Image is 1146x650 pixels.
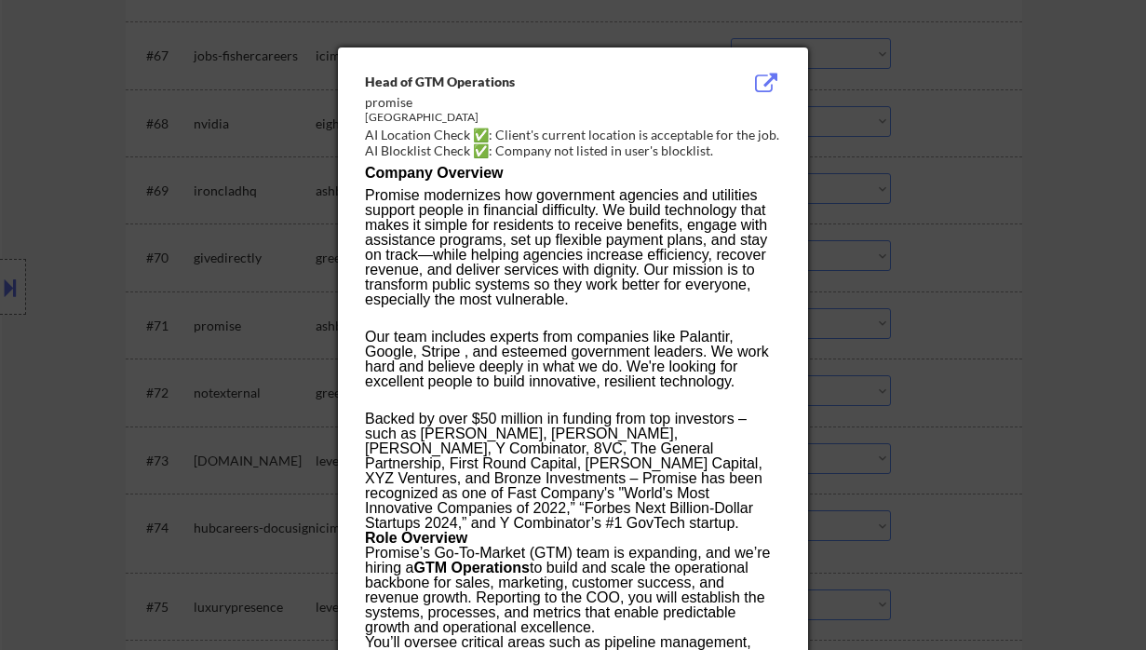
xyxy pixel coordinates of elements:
div: promise [365,93,687,112]
p: Backed by over $50 million in funding from top investors – such as [PERSON_NAME], [PERSON_NAME], ... [365,412,780,531]
div: AI Location Check ✅: Client's current location is acceptable for the job. [365,126,789,144]
div: AI Blocklist Check ✅: Company not listed in user's blocklist. [365,142,789,160]
strong: Company Overview [365,165,504,181]
div: [GEOGRAPHIC_DATA] [365,110,687,126]
div: Head of GTM Operations [365,73,687,91]
strong: GTM Operations [413,560,529,576]
p: Our team includes experts from companies like Palantir, Google, Stripe , and esteemed government ... [365,330,780,389]
p: Promise’s Go-To-Market (GTM) team is expanding, and we’re hiring a to build and scale the operati... [365,546,780,635]
p: Promise modernizes how government agencies and utilities support people in financial difficulty. ... [365,188,780,307]
strong: Role Overview [365,530,467,546]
